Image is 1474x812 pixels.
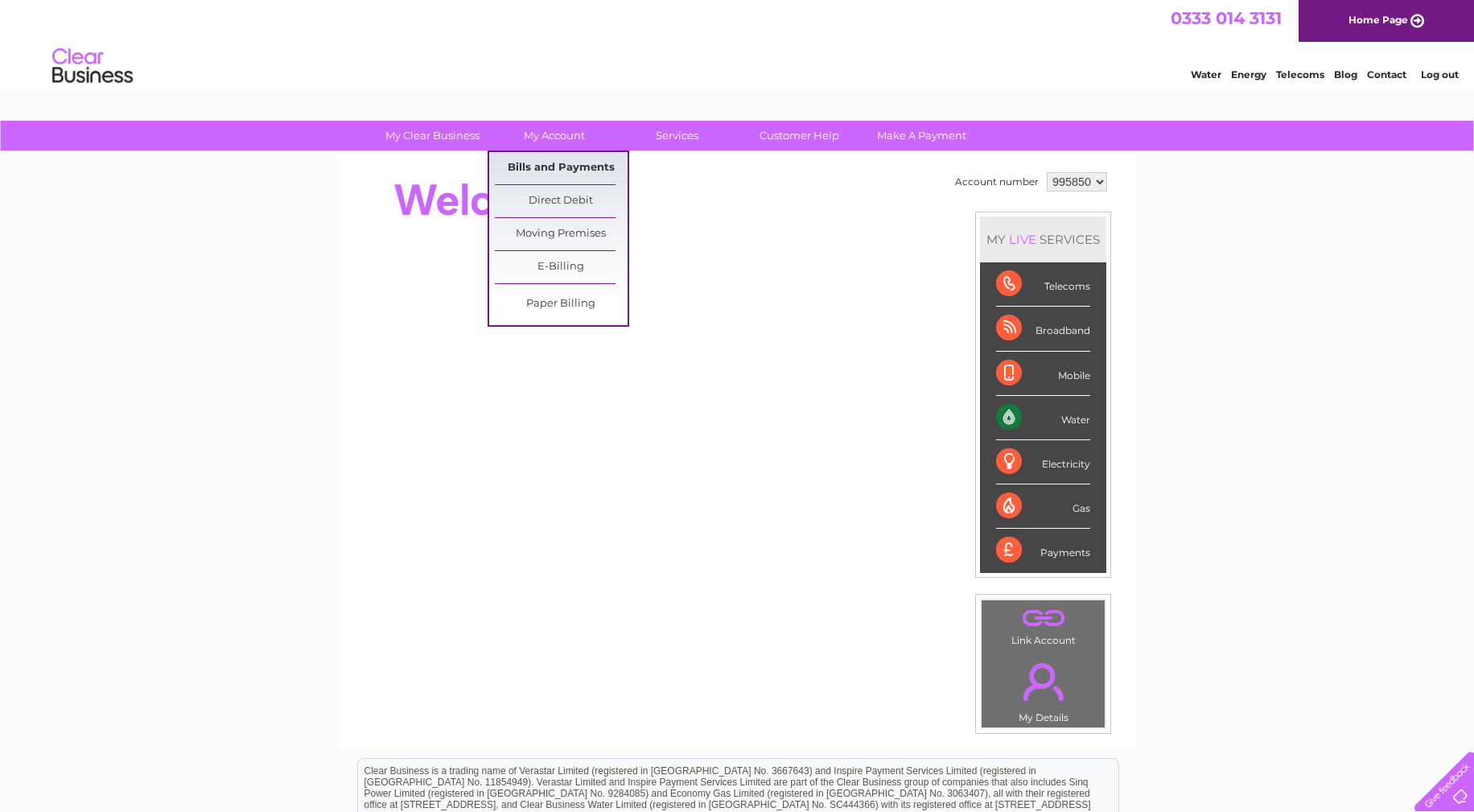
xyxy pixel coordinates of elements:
[495,288,628,320] a: Paper Billing
[996,440,1090,484] div: Electricity
[981,649,1105,728] td: My Details
[366,121,499,150] a: My Clear Business
[996,484,1090,529] div: Gas
[996,262,1090,307] div: Telecoms
[1006,232,1040,247] div: LIVE
[1421,68,1459,80] a: Log out
[996,529,1090,572] div: Payments
[51,42,134,91] img: logo.png
[611,121,743,150] a: Services
[1334,68,1357,80] a: Blog
[996,352,1090,396] div: Mobile
[358,9,1118,78] div: Clear Business is a trading name of Verastar Limited (registered in [GEOGRAPHIC_DATA] No. 3667643...
[1276,68,1324,80] a: Telecoms
[495,185,628,217] a: Direct Debit
[1367,68,1406,80] a: Contact
[1231,68,1266,80] a: Energy
[855,121,988,150] a: Make A Payment
[495,152,628,184] a: Bills and Payments
[951,168,1043,196] td: Account number
[495,251,628,283] a: E-Billing
[733,121,866,150] a: Customer Help
[986,653,1101,710] a: .
[1191,68,1221,80] a: Water
[981,600,1105,650] td: Link Account
[996,396,1090,440] div: Water
[488,121,621,150] a: My Account
[495,218,628,250] a: Moving Premises
[986,604,1101,633] a: .
[980,216,1106,262] div: MY SERVICES
[1171,8,1282,28] a: 0333 014 3131
[996,307,1090,351] div: Broadband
